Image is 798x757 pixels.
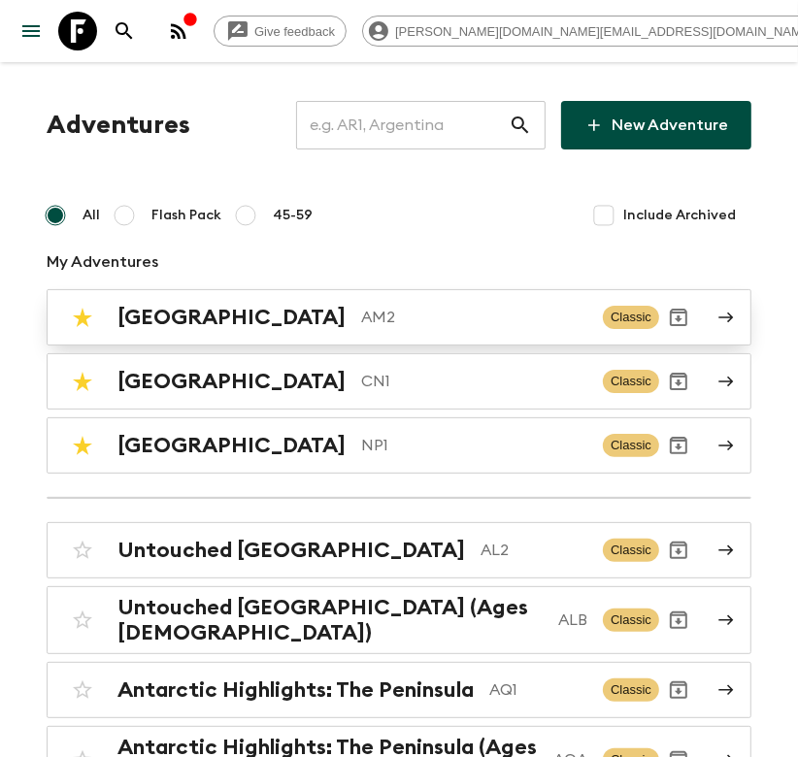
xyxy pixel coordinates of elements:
button: Archive [659,298,698,337]
p: AL2 [481,539,587,562]
span: Classic [603,678,659,702]
button: search adventures [105,12,144,50]
button: Archive [659,362,698,401]
a: [GEOGRAPHIC_DATA]NP1ClassicArchive [47,417,751,474]
p: NP1 [361,434,587,457]
a: Untouched [GEOGRAPHIC_DATA] (Ages [DEMOGRAPHIC_DATA])ALBClassicArchive [47,586,751,654]
span: Classic [603,306,659,329]
h2: Untouched [GEOGRAPHIC_DATA] (Ages [DEMOGRAPHIC_DATA]) [117,595,543,645]
button: Archive [659,601,698,640]
span: Classic [603,370,659,393]
a: Untouched [GEOGRAPHIC_DATA]AL2ClassicArchive [47,522,751,578]
button: Archive [659,426,698,465]
a: Antarctic Highlights: The PeninsulaAQ1ClassicArchive [47,662,751,718]
span: Classic [603,434,659,457]
p: ALB [558,609,587,632]
h2: Antarctic Highlights: The Peninsula [117,677,474,703]
span: All [83,206,100,225]
a: [GEOGRAPHIC_DATA]AM2ClassicArchive [47,289,751,346]
h2: [GEOGRAPHIC_DATA] [117,305,346,330]
span: Classic [603,609,659,632]
h2: Untouched [GEOGRAPHIC_DATA] [117,538,465,563]
span: Classic [603,539,659,562]
h1: Adventures [47,106,190,145]
h2: [GEOGRAPHIC_DATA] [117,369,346,394]
a: Give feedback [214,16,347,47]
button: Archive [659,531,698,570]
h2: [GEOGRAPHIC_DATA] [117,433,346,458]
p: My Adventures [47,250,751,274]
p: AM2 [361,306,587,329]
a: New Adventure [561,101,751,149]
span: Include Archived [623,206,736,225]
button: menu [12,12,50,50]
p: AQ1 [489,678,587,702]
p: CN1 [361,370,587,393]
button: Archive [659,671,698,709]
span: 45-59 [273,206,313,225]
input: e.g. AR1, Argentina [296,98,509,152]
span: Flash Pack [151,206,221,225]
a: [GEOGRAPHIC_DATA]CN1ClassicArchive [47,353,751,410]
span: Give feedback [244,24,346,39]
